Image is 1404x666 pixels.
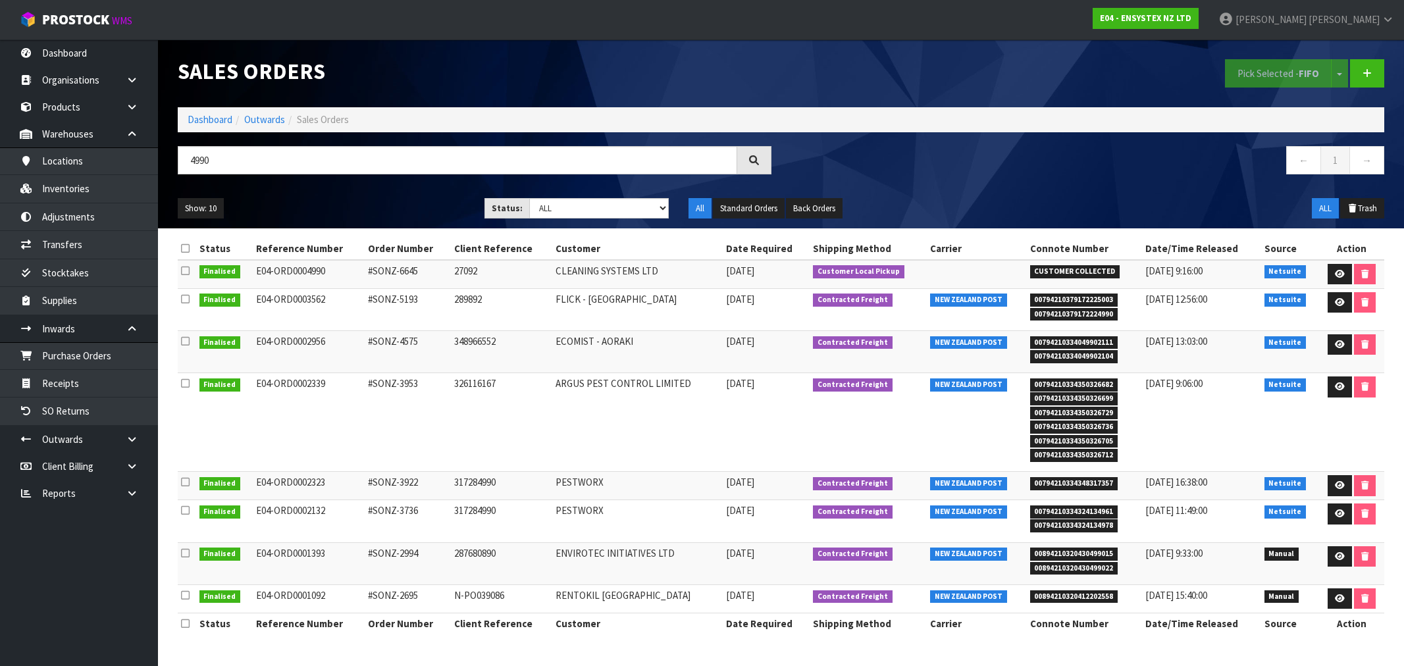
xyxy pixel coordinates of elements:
[930,590,1007,603] span: NEW ZEALAND POST
[365,472,450,500] td: #SONZ-3922
[112,14,132,27] small: WMS
[930,336,1007,349] span: NEW ZEALAND POST
[188,113,232,126] a: Dashboard
[1030,435,1118,448] span: 00794210334350326705
[253,330,365,372] td: E04-ORD0002956
[1030,519,1118,532] span: 00794210334324134978
[1225,59,1332,88] button: Pick Selected -FIFO
[813,378,893,392] span: Contracted Freight
[552,542,723,584] td: ENVIROTEC INITIATIVES LTD
[244,113,285,126] a: Outwards
[1142,613,1261,634] th: Date/Time Released
[1299,67,1319,80] strong: FIFO
[552,288,723,330] td: FLICK - [GEOGRAPHIC_DATA]
[1286,146,1321,174] a: ←
[253,542,365,584] td: E04-ORD0001393
[1340,198,1384,219] button: Trash
[253,288,365,330] td: E04-ORD0003562
[451,613,552,634] th: Client Reference
[930,505,1007,519] span: NEW ZEALAND POST
[1145,476,1207,488] span: [DATE] 16:38:00
[930,294,1007,307] span: NEW ZEALAND POST
[726,589,754,602] span: [DATE]
[365,288,450,330] td: #SONZ-5193
[451,584,552,613] td: N-PO039086
[1030,477,1118,490] span: 00794210334348317357
[552,330,723,372] td: ECOMIST - AORAKI
[1030,294,1118,307] span: 00794210379172225003
[199,505,241,519] span: Finalised
[813,477,893,490] span: Contracted Freight
[813,294,893,307] span: Contracted Freight
[1145,504,1207,517] span: [DATE] 11:49:00
[253,260,365,288] td: E04-ORD0004990
[1030,548,1118,561] span: 00894210320430499015
[930,477,1007,490] span: NEW ZEALAND POST
[451,542,552,584] td: 287680890
[1349,146,1384,174] a: →
[1030,392,1118,405] span: 00794210334350326699
[786,198,843,219] button: Back Orders
[199,265,241,278] span: Finalised
[20,11,36,28] img: cube-alt.png
[726,504,754,517] span: [DATE]
[1093,8,1199,29] a: E04 - ENSYSTEX NZ LTD
[1030,350,1118,363] span: 00794210334049902104
[723,238,810,259] th: Date Required
[791,146,1385,178] nav: Page navigation
[199,294,241,307] span: Finalised
[492,203,523,214] strong: Status:
[1145,589,1207,602] span: [DATE] 15:40:00
[365,238,450,259] th: Order Number
[253,238,365,259] th: Reference Number
[1264,505,1307,519] span: Netsuite
[451,238,552,259] th: Client Reference
[552,613,723,634] th: Customer
[1261,238,1319,259] th: Source
[810,238,927,259] th: Shipping Method
[1030,336,1118,349] span: 00794210334049902111
[930,548,1007,561] span: NEW ZEALAND POST
[813,265,904,278] span: Customer Local Pickup
[552,584,723,613] td: RENTOKIL [GEOGRAPHIC_DATA]
[810,613,927,634] th: Shipping Method
[813,590,893,603] span: Contracted Freight
[199,336,241,349] span: Finalised
[1319,613,1384,634] th: Action
[365,613,450,634] th: Order Number
[1264,477,1307,490] span: Netsuite
[1145,547,1203,559] span: [DATE] 9:33:00
[365,542,450,584] td: #SONZ-2994
[1264,548,1299,561] span: Manual
[297,113,349,126] span: Sales Orders
[199,378,241,392] span: Finalised
[451,288,552,330] td: 289892
[1030,308,1118,321] span: 00794210379172224990
[451,500,552,542] td: 317284990
[552,500,723,542] td: PESTWORX
[365,584,450,613] td: #SONZ-2695
[199,590,241,603] span: Finalised
[365,373,450,472] td: #SONZ-3953
[1142,238,1261,259] th: Date/Time Released
[726,293,754,305] span: [DATE]
[199,548,241,561] span: Finalised
[1145,265,1203,277] span: [DATE] 9:16:00
[1027,613,1142,634] th: Connote Number
[1312,198,1339,219] button: ALL
[726,335,754,347] span: [DATE]
[726,476,754,488] span: [DATE]
[1264,336,1307,349] span: Netsuite
[365,260,450,288] td: #SONZ-6645
[723,613,810,634] th: Date Required
[726,377,754,390] span: [DATE]
[253,500,365,542] td: E04-ORD0002132
[451,260,552,288] td: 27092
[1030,562,1118,575] span: 00894210320430499022
[1030,407,1118,420] span: 00794210334350326729
[1264,378,1307,392] span: Netsuite
[552,373,723,472] td: ARGUS PEST CONTROL LIMITED
[253,373,365,472] td: E04-ORD0002339
[552,238,723,259] th: Customer
[1264,265,1307,278] span: Netsuite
